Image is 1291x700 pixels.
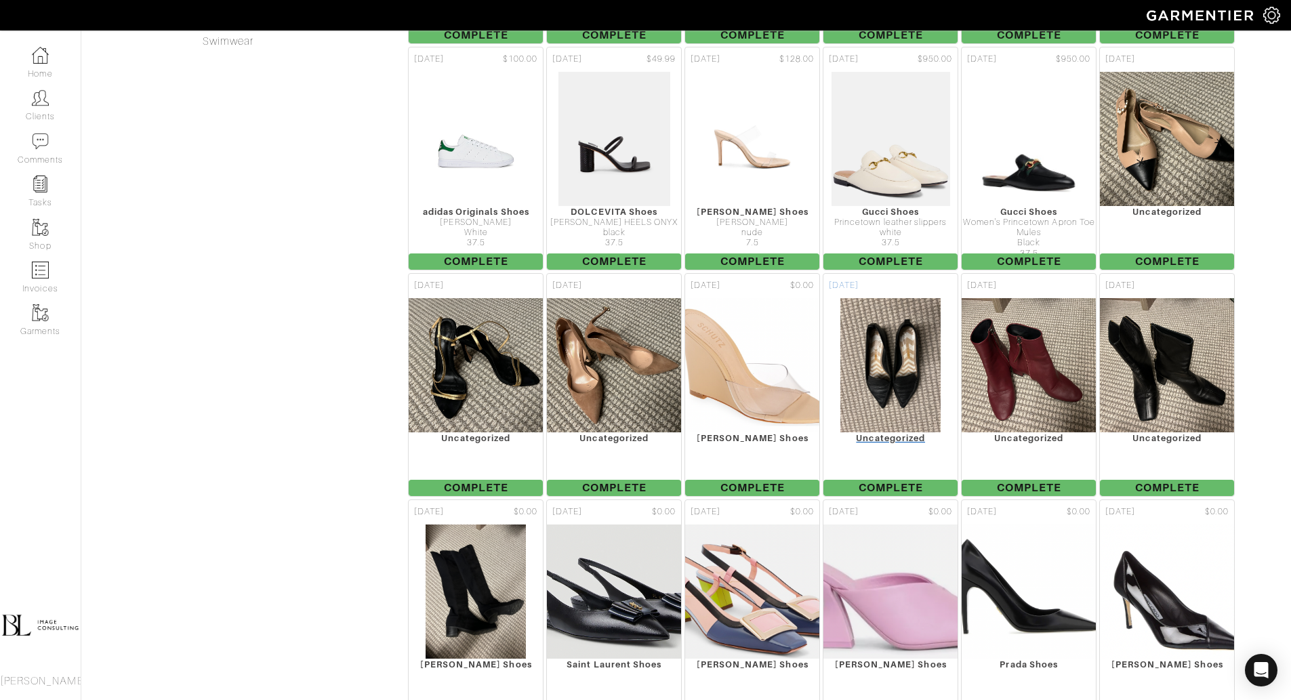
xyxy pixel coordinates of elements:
div: [PERSON_NAME] Shoes [1100,659,1234,670]
a: [DATE] Uncategorized Complete [545,272,683,498]
div: Prada Shoes [962,659,1096,670]
span: $0.00 [1205,506,1229,518]
span: Complete [547,27,681,43]
div: [PERSON_NAME] [685,218,819,228]
div: DOLCEVITA Shoes [547,207,681,217]
img: QV8Y63QqYq5WiWsZkZm3mY7u [1071,524,1263,659]
span: Complete [409,27,543,43]
span: $0.00 [652,506,676,518]
span: [DATE] [967,506,997,518]
span: Complete [823,27,958,43]
div: Saint Laurent Shoes [547,659,681,670]
span: Complete [1100,27,1234,43]
img: comment-icon-a0a6a9ef722e966f86d9cbdc48e553b5cf19dbc54f86b18d962a5391bc8f6eb6.png [32,133,49,150]
a: [DATE] $100.00 adidas Originals Shoes [PERSON_NAME] White 37.5 Complete [407,45,545,272]
img: Df7jJdrMdLJeGJE4GieE9B5g [499,524,729,659]
img: EZdLpqeRzEo35TnhCHVBFPC7 [831,71,951,207]
a: [DATE] $950.00 Gucci Shoes Women's Princetown Apron Toe Mules Black 37.5 Complete [960,45,1098,272]
span: $0.00 [1067,506,1090,518]
div: nude [685,228,819,238]
span: [DATE] [552,279,582,292]
div: [PERSON_NAME] Shoes [685,659,819,670]
span: [DATE] [967,279,997,292]
div: Open Intercom Messenger [1245,654,1277,686]
img: clients-icon-6bae9207a08558b7cb47a8932f037763ab4055f8c8b6bfacd5dc20c3e0201464.png [32,89,49,106]
div: white [823,228,958,238]
div: Gucci Shoes [962,207,1096,217]
img: UcjUB1gZUTBWALiowD4BP1o3 [651,524,854,659]
span: [DATE] [691,279,720,292]
img: CCnD6rbXh38natZHSK9qZ3NX [939,524,1119,659]
span: $0.00 [514,506,537,518]
span: [DATE] [1105,53,1135,66]
img: gear-icon-white-bd11855cb880d31180b6d7d6211b90ccbf57a29d726f0c71d8c61bd08dd39cc2.png [1263,7,1280,24]
div: White [409,228,543,238]
img: garmentier-logo-header-white-b43fb05a5012e4ada735d5af1a66efaba907eab6374d6393d1fbf88cb4ef424d.png [1140,3,1263,27]
a: [DATE] Uncategorized Complete [1098,272,1236,498]
div: Uncategorized [547,433,681,443]
span: Complete [409,480,543,496]
span: Complete [1100,253,1234,270]
span: [DATE] [552,53,582,66]
div: Gucci Shoes [823,207,958,217]
span: [DATE] [1105,279,1135,292]
span: $950.00 [1056,53,1090,66]
span: $950.00 [918,53,952,66]
img: fbZoxGRairtCwr9v3Byj29e5 [1077,71,1257,207]
span: Complete [962,480,1096,496]
img: 7GtCHGcwZxv2N57f95USrviu [663,297,842,433]
div: Princetown leather slippers [823,218,958,228]
div: Uncategorized [409,433,543,443]
div: 7.5 [685,238,819,248]
a: [DATE] $49.99 DOLCEVITA Shoes [PERSON_NAME] HEELS ONYX black 37.5 Complete [545,45,683,272]
img: 8gp4VV55cbHTTdoowZXVL1kC [431,71,521,207]
div: [PERSON_NAME] Shoes [823,659,958,670]
span: $49.99 [647,53,676,66]
img: BMi2fh1K2qLMLDvkjYCEVfJ8 [558,71,671,207]
span: $100.00 [503,53,537,66]
div: [PERSON_NAME] HEELS ONYX [547,218,681,228]
div: Women's Princetown Apron Toe Mules [962,218,1096,239]
a: [DATE] Uncategorized Complete [821,272,960,498]
a: [DATE] Uncategorized Complete [407,272,545,498]
span: Complete [685,480,819,496]
div: Black [962,238,1096,248]
span: [DATE] [691,53,720,66]
div: adidas Originals Shoes [409,207,543,217]
span: [DATE] [829,506,859,518]
span: [DATE] [967,53,997,66]
span: Complete [409,253,543,270]
a: [DATE] Uncategorized Complete [960,272,1098,498]
div: 37.5 [962,249,1096,259]
span: [DATE] [691,506,720,518]
a: [DATE] $0.00 [PERSON_NAME] Shoes Complete [683,272,821,498]
img: garments-icon-b7da505a4dc4fd61783c78ac3ca0ef83fa9d6f193b1c9dc38574b1d14d53ca28.png [32,304,49,321]
span: Complete [1100,480,1234,496]
div: Uncategorized [962,433,1096,443]
img: zxESTnv7fCMzsVRvZuDLXgAy [939,297,1119,433]
img: fZccyBLUiNzMsXNoDAAhYAoq [712,71,792,207]
img: XkBNULYKYmWfhDRgPJB6mJ7P [524,297,704,433]
img: garments-icon-b7da505a4dc4fd61783c78ac3ca0ef83fa9d6f193b1c9dc38574b1d14d53ca28.png [32,219,49,236]
span: Complete [547,480,681,496]
img: tThF7N9XJpVN8aqBpuNCeuve [975,71,1083,207]
img: SVVmer5chVm2ZpnTib3n4tsu [840,297,942,433]
a: [DATE] $128.00 [PERSON_NAME] Shoes [PERSON_NAME] nude 7.5 Complete [683,45,821,272]
img: bqLQ95KCVTXH1w5x54E2G1GP [425,524,527,659]
div: [PERSON_NAME] Shoes [685,207,819,217]
span: Complete [962,27,1096,43]
img: dashboard-icon-dbcd8f5a0b271acd01030246c82b418ddd0df26cd7fceb0bd07c9910d44c42f6.png [32,47,49,64]
span: [DATE] [829,53,859,66]
div: [PERSON_NAME] Shoes [685,433,819,443]
a: [DATE] Uncategorized Complete [1098,45,1236,272]
div: [PERSON_NAME] Shoes [409,659,543,670]
span: Complete [685,253,819,270]
div: Uncategorized [1100,207,1234,217]
img: 5FmCCmqxtvkjW4vSQBX29Ur2 [1077,297,1257,433]
span: $0.00 [790,506,814,518]
span: Complete [823,253,958,270]
span: [DATE] [414,279,444,292]
span: [DATE] [414,506,444,518]
span: Complete [823,480,958,496]
img: reminder-icon-8004d30b9f0a5d33ae49ab947aed9ed385cf756f9e5892f1edd6e32f2345188e.png [32,176,49,192]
